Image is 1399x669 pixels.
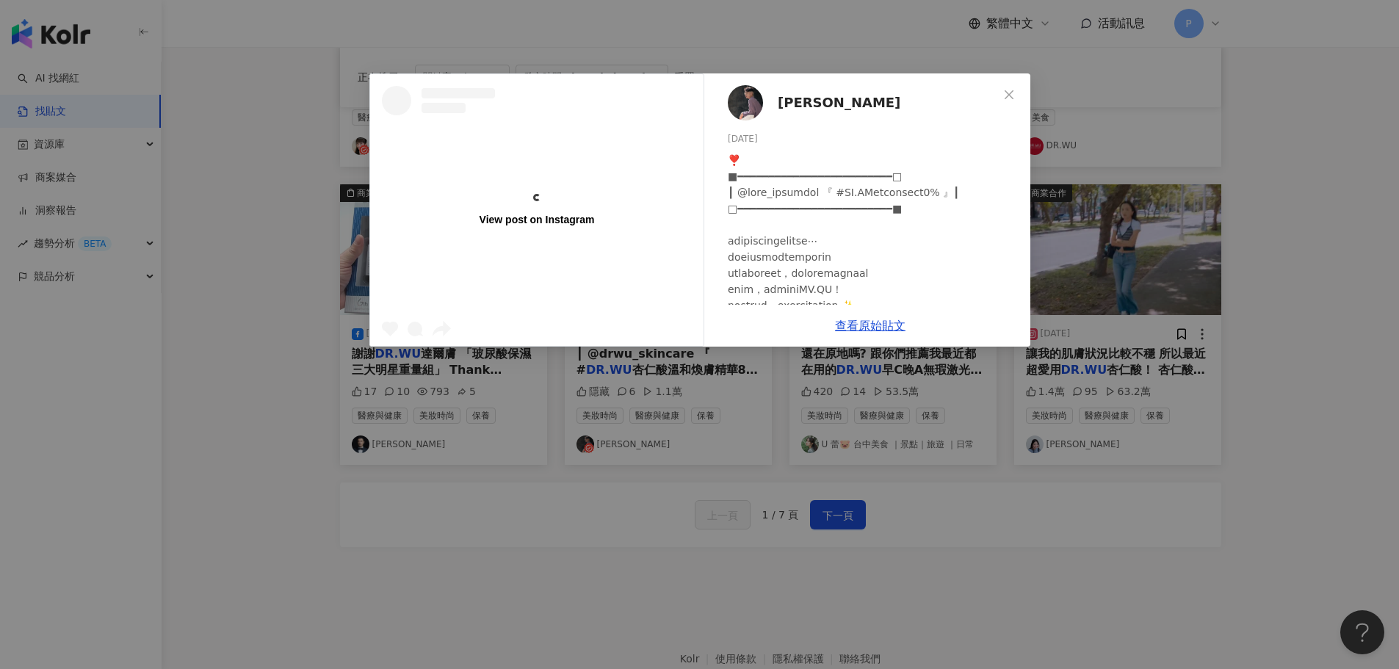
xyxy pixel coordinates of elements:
[479,213,594,226] div: View post on Instagram
[728,132,1019,146] div: [DATE]
[728,85,998,120] a: KOL Avatar[PERSON_NAME]
[370,74,704,346] a: View post on Instagram
[778,93,900,113] span: [PERSON_NAME]
[994,80,1024,109] button: Close
[1003,89,1015,101] span: close
[728,85,763,120] img: KOL Avatar
[835,319,905,333] a: 查看原始貼文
